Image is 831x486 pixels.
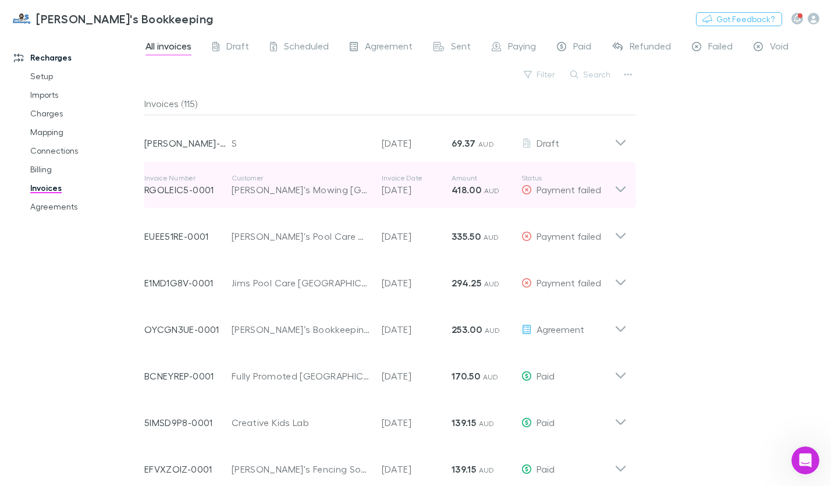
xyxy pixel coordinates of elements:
span: Payment failed [537,184,601,195]
div: [PERSON_NAME]'s Pool Care Warralily Cancelled [DATE] [232,229,370,243]
p: Invoice Number [144,173,232,183]
span: AUD [478,140,494,148]
p: [DATE] [382,276,452,290]
div: Fully Promoted [GEOGRAPHIC_DATA] [232,369,370,383]
p: E1MD1G8V-0001 [144,276,232,290]
div: [PERSON_NAME]-0092S[DATE]69.37 AUDDraft [135,115,636,162]
button: Got Feedback? [696,12,782,26]
p: 5IMSD9P8-0001 [144,416,232,430]
span: Agreement [537,324,584,335]
a: Imports [19,86,151,104]
span: Refunded [630,40,671,55]
span: AUD [483,373,499,381]
span: AUD [484,186,500,195]
p: [DATE] [382,229,452,243]
div: Creative Kids Lab [232,416,370,430]
p: EUEE51RE-0001 [144,229,232,243]
div: [PERSON_NAME]’s Bookkeeping ([GEOGRAPHIC_DATA]) [232,322,370,336]
a: Billing [19,160,151,179]
strong: 170.50 [452,370,480,382]
span: Agreement [365,40,413,55]
span: Paying [508,40,536,55]
p: Customer [232,173,370,183]
div: Jims Pool Care [GEOGRAPHIC_DATA] [232,276,370,290]
span: AUD [484,233,499,242]
span: Scheduled [284,40,329,55]
a: Invoices [19,179,151,197]
span: AUD [479,419,495,428]
span: Failed [708,40,733,55]
button: Filter [518,68,562,81]
p: Status [521,173,615,183]
p: Amount [452,173,521,183]
a: Agreements [19,197,151,216]
strong: 294.25 [452,277,481,289]
a: Connections [19,141,151,160]
a: Recharges [2,48,151,67]
span: Draft [537,137,559,148]
div: 5IMSD9P8-0001Creative Kids Lab[DATE]139.15 AUDPaid [135,395,636,441]
div: S [232,136,370,150]
p: [DATE] [382,322,452,336]
div: EUEE51RE-0001[PERSON_NAME]'s Pool Care Warralily Cancelled [DATE][DATE]335.50 AUDPayment failed [135,208,636,255]
iframe: Intercom live chat [791,446,819,474]
strong: 69.37 [452,137,476,149]
a: [PERSON_NAME]'s Bookkeeping [5,5,221,33]
p: [DATE] [382,462,452,476]
a: Charges [19,104,151,123]
p: [DATE] [382,369,452,383]
strong: 335.50 [452,230,481,242]
p: Invoice Date [382,173,452,183]
span: Void [770,40,789,55]
p: BCNEYREP-0001 [144,369,232,383]
p: [PERSON_NAME]-0092 [144,136,232,150]
span: Payment failed [537,277,601,288]
a: Mapping [19,123,151,141]
p: [DATE] [382,183,452,197]
p: EFVXZOIZ-0001 [144,462,232,476]
div: OYCGN3UE-0001[PERSON_NAME]’s Bookkeeping ([GEOGRAPHIC_DATA])[DATE]253.00 AUDAgreement [135,301,636,348]
div: [PERSON_NAME]'s Fencing Somerville [232,462,370,476]
h3: [PERSON_NAME]'s Bookkeeping [36,12,213,26]
span: Paid [537,463,555,474]
div: BCNEYREP-0001Fully Promoted [GEOGRAPHIC_DATA][DATE]170.50 AUDPaid [135,348,636,395]
strong: 139.15 [452,463,476,475]
span: Draft [226,40,249,55]
div: [PERSON_NAME]'s Mowing [GEOGRAPHIC_DATA] [GEOGRAPHIC_DATA] [DATE] [232,183,370,197]
strong: 139.15 [452,417,476,428]
p: OYCGN3UE-0001 [144,322,232,336]
span: Sent [451,40,471,55]
div: Invoice NumberRGOLEIC5-0001Customer[PERSON_NAME]'s Mowing [GEOGRAPHIC_DATA] [GEOGRAPHIC_DATA] [DA... [135,162,636,208]
span: AUD [484,279,500,288]
p: [DATE] [382,416,452,430]
span: AUD [485,326,500,335]
span: Paid [537,417,555,428]
span: AUD [479,466,495,474]
span: All invoices [145,40,191,55]
span: Paid [537,370,555,381]
span: Paid [573,40,591,55]
div: E1MD1G8V-0001Jims Pool Care [GEOGRAPHIC_DATA][DATE]294.25 AUDPayment failed [135,255,636,301]
p: RGOLEIC5-0001 [144,183,232,197]
img: Jim's Bookkeeping's Logo [12,12,31,26]
button: Search [564,68,617,81]
a: Setup [19,67,151,86]
span: Payment failed [537,230,601,242]
p: [DATE] [382,136,452,150]
strong: 253.00 [452,324,482,335]
strong: 418.00 [452,184,481,196]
